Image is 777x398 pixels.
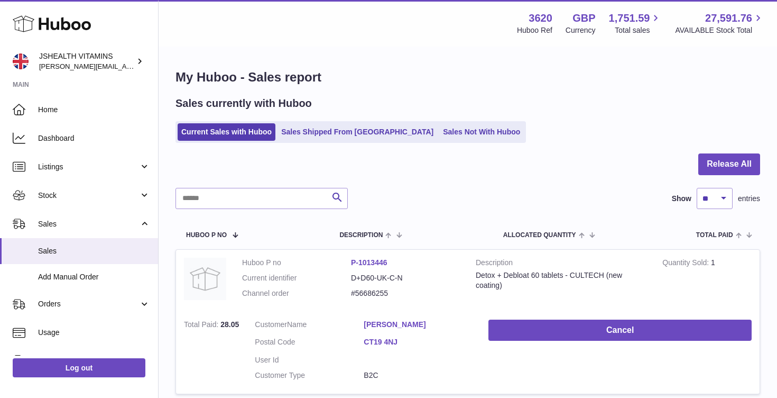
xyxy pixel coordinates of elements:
img: no-photo.jpg [184,258,226,300]
span: ALLOCATED Quantity [503,232,576,239]
span: Total sales [615,25,662,35]
dt: Current identifier [242,273,351,283]
label: Show [672,194,691,204]
dd: #56686255 [351,288,460,298]
span: Description [339,232,383,239]
a: CT19 4NJ [364,337,473,347]
strong: GBP [572,11,595,25]
strong: Total Paid [184,320,220,331]
button: Cancel [488,320,752,341]
dt: Postal Code [255,337,364,350]
dt: User Id [255,355,364,365]
span: Home [38,105,150,115]
h1: My Huboo - Sales report [175,69,760,86]
span: 1,751.59 [609,11,650,25]
strong: Quantity Sold [662,258,711,269]
a: 1,751.59 Total sales [609,11,662,35]
div: Detox + Debloat 60 tablets - CULTECH (new coating) [476,270,646,291]
button: Release All [698,153,760,175]
a: 27,591.76 AVAILABLE Stock Total [675,11,764,35]
td: 1 [654,250,760,312]
dt: Channel order [242,288,351,298]
dt: Huboo P no [242,258,351,268]
a: Sales Not With Huboo [439,123,524,141]
span: 27,591.76 [705,11,752,25]
span: Stock [38,191,139,201]
span: Usage [38,328,150,338]
div: JSHEALTH VITAMINS [39,51,134,71]
span: Sales [38,219,139,229]
strong: Description [476,258,646,270]
a: [PERSON_NAME] [364,320,473,330]
span: Total paid [696,232,733,239]
a: P-1013446 [351,258,387,267]
span: Customer [255,320,287,329]
h2: Sales currently with Huboo [175,96,312,111]
span: [PERSON_NAME][EMAIL_ADDRESS][DOMAIN_NAME] [39,62,212,70]
img: francesca@jshealthvitamins.com [13,53,29,69]
dd: D+D60-UK-C-N [351,273,460,283]
span: AVAILABLE Stock Total [675,25,764,35]
span: Sales [38,246,150,256]
span: Orders [38,299,139,309]
dt: Customer Type [255,370,364,381]
span: 28.05 [220,320,239,329]
dd: B2C [364,370,473,381]
div: Currency [566,25,596,35]
span: Huboo P no [186,232,227,239]
span: entries [738,194,760,204]
a: Current Sales with Huboo [178,123,275,141]
span: Add Manual Order [38,272,150,282]
span: Dashboard [38,133,150,143]
div: Huboo Ref [517,25,552,35]
a: Log out [13,358,145,377]
a: Sales Shipped From [GEOGRAPHIC_DATA] [277,123,437,141]
dt: Name [255,320,364,332]
span: Listings [38,162,139,172]
strong: 3620 [529,11,552,25]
